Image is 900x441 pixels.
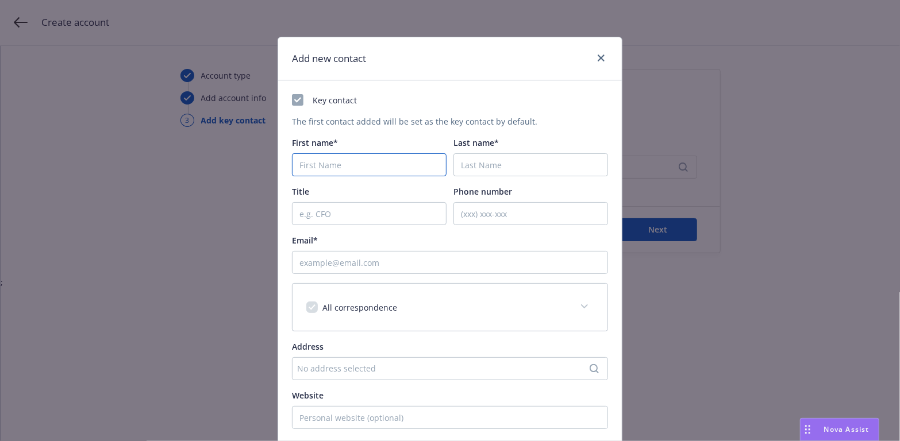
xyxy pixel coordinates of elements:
[297,362,591,374] div: No address selected
[292,357,608,380] button: No address selected
[292,235,318,246] span: Email*
[453,137,499,148] span: Last name*
[590,364,599,373] svg: Search
[453,186,512,197] span: Phone number
[293,284,607,331] div: All correspondence
[292,341,324,352] span: Address
[292,390,324,401] span: Website
[292,94,608,106] div: Key contact
[292,137,338,148] span: First name*
[801,419,815,440] div: Drag to move
[292,51,366,66] h1: Add new contact
[322,302,397,313] span: All correspondence
[453,202,608,225] input: (xxx) xxx-xxx
[292,406,608,429] input: Personal website (optional)
[292,251,608,274] input: example@email.com
[594,51,608,65] a: close
[292,153,447,176] input: First Name
[292,115,608,127] div: The first contact added will be set as the key contact by default.
[453,153,608,176] input: Last Name
[800,418,879,441] button: Nova Assist
[824,424,870,434] span: Nova Assist
[292,186,309,197] span: Title
[292,202,447,225] input: e.g. CFO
